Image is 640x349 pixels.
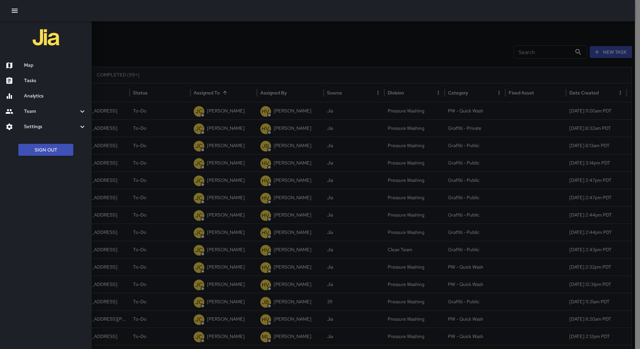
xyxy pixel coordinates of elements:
[24,123,78,130] h6: Settings
[18,144,73,156] button: Sign Out
[24,108,78,115] h6: Team
[24,62,86,69] h6: Map
[24,77,86,84] h6: Tasks
[24,92,86,100] h6: Analytics
[33,24,59,51] img: jia-logo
